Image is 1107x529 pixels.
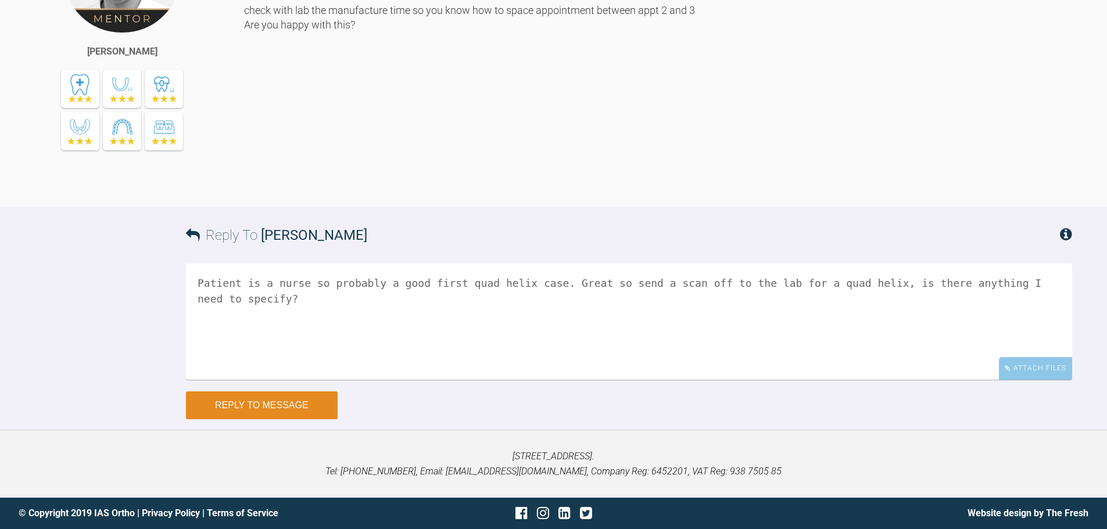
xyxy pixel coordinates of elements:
[186,264,1072,380] textarea: Patient is a nurse so probably a good first quad helix case. Great so send a scan off to the lab ...
[142,508,200,519] a: Privacy Policy
[999,357,1072,380] div: Attach Files
[186,391,338,419] button: Reply to Message
[19,506,375,521] div: © Copyright 2019 IAS Ortho | |
[87,44,157,59] div: [PERSON_NAME]
[207,508,278,519] a: Terms of Service
[19,449,1088,478] p: [STREET_ADDRESS]. Tel: [PHONE_NUMBER], Email: [EMAIL_ADDRESS][DOMAIN_NAME], Company Reg: 6452201,...
[261,227,367,243] span: [PERSON_NAME]
[186,224,367,246] h3: Reply To
[968,508,1088,519] a: Website design by The Fresh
